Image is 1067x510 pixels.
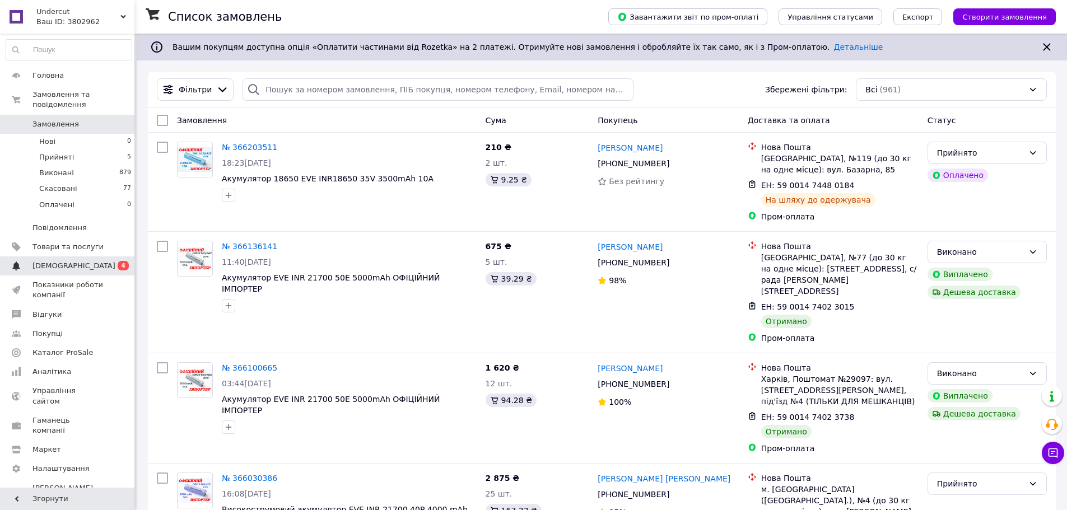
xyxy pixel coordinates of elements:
span: Акумулятор EVE INR 21700 50E 5000mAh ОФІЦІЙНИЙ ІМПОРТЕР [222,395,440,415]
div: Нова Пошта [761,142,919,153]
div: Виконано [937,367,1024,380]
span: 2 шт. [486,158,507,167]
a: Акумулятор 18650 EVE INR18650 35V 3500mAh 10A [222,174,434,183]
span: Налаштування [32,464,90,474]
a: Фото товару [177,241,213,277]
div: Отримано [761,425,812,438]
div: Пром-оплата [761,211,919,222]
img: Фото товару [178,247,212,270]
div: Виконано [937,246,1024,258]
span: 1 620 ₴ [486,363,520,372]
span: 675 ₴ [486,242,511,251]
span: Статус [928,116,956,125]
div: На шляху до одержувача [761,193,875,207]
div: [PHONE_NUMBER] [595,156,672,171]
img: Фото товару [178,147,212,172]
span: 879 [119,168,131,178]
span: Доставка та оплата [748,116,830,125]
a: № 366030386 [222,474,277,483]
span: Оплачені [39,200,74,210]
span: ЕН: 59 0014 7402 3738 [761,413,855,422]
span: Замовлення та повідомлення [32,90,134,110]
input: Пошук за номером замовлення, ПІБ покупця, номером телефону, Email, номером накладної [243,78,633,101]
span: Завантажити звіт по пром-оплаті [617,12,758,22]
a: [PERSON_NAME] [598,363,663,374]
span: 77 [123,184,131,194]
span: Фільтри [179,84,212,95]
span: Скасовані [39,184,77,194]
div: Нова Пошта [761,241,919,252]
a: Фото товару [177,472,213,508]
span: 16:08[DATE] [222,489,271,498]
div: Нова Пошта [761,472,919,484]
a: Детальніше [834,43,883,52]
span: Головна [32,71,64,81]
span: Показники роботи компанії [32,280,104,300]
div: [PHONE_NUMBER] [595,486,672,502]
span: Вашим покупцям доступна опція «Оплатити частинами від Rozetka» на 2 платежі. Отримуйте нові замов... [173,43,883,52]
span: Покупці [32,329,63,339]
div: Отримано [761,315,812,328]
button: Завантажити звіт по пром-оплаті [608,8,767,25]
a: № 366100665 [222,363,277,372]
span: Збережені фільтри: [765,84,847,95]
span: ЕН: 59 0014 7448 0184 [761,181,855,190]
div: Виплачено [928,268,993,281]
span: Маркет [32,445,61,455]
button: Створити замовлення [953,8,1056,25]
span: Cума [486,116,506,125]
img: Фото товару [178,478,212,503]
span: Замовлення [177,116,227,125]
span: 210 ₴ [486,143,511,152]
div: [GEOGRAPHIC_DATA], №119 (до 30 кг на одне місце): вул. Базарна, 85 [761,153,919,175]
span: 0 [127,137,131,147]
a: [PERSON_NAME] [PERSON_NAME] [598,473,730,484]
span: Гаманець компанії [32,415,104,436]
button: Управління статусами [779,8,882,25]
a: № 366203511 [222,143,277,152]
span: 25 шт. [486,489,512,498]
button: Експорт [893,8,943,25]
span: 03:44[DATE] [222,379,271,388]
div: Оплачено [928,169,988,182]
div: [GEOGRAPHIC_DATA], №77 (до 30 кг на одне місце): [STREET_ADDRESS], с/рада [PERSON_NAME][STREET_AD... [761,252,919,297]
span: 5 шт. [486,258,507,266]
span: [DEMOGRAPHIC_DATA] [32,261,115,271]
span: Каталог ProSale [32,348,93,358]
div: Пром-оплата [761,443,919,454]
span: Управління сайтом [32,386,104,406]
div: Дешева доставка [928,286,1021,299]
span: Створити замовлення [962,13,1047,21]
span: Відгуки [32,310,62,320]
a: [PERSON_NAME] [598,241,663,252]
a: Створити замовлення [942,12,1056,21]
a: № 366136141 [222,242,277,251]
div: [PHONE_NUMBER] [595,376,672,392]
div: 94.28 ₴ [486,394,537,407]
span: Замовлення [32,119,79,129]
div: Дешева доставка [928,407,1021,420]
span: 11:40[DATE] [222,258,271,266]
span: 4 [118,261,129,270]
span: 0 [127,200,131,210]
span: Товари та послуги [32,242,104,252]
div: Прийнято [937,478,1024,490]
span: Експорт [902,13,934,21]
span: Прийняті [39,152,74,162]
a: Акумулятор EVE INR 21700 50E 5000mAh ОФІЦІЙНИЙ ІМПОРТЕР [222,273,440,293]
h1: Список замовлень [168,10,282,24]
div: [PHONE_NUMBER] [595,255,672,270]
div: 9.25 ₴ [486,173,532,186]
span: (961) [880,85,901,94]
span: Повідомлення [32,223,87,233]
div: Харків, Поштомат №29097: вул. [STREET_ADDRESS][PERSON_NAME], під'їзд №4 (ТІЛЬКИ ДЛЯ МЕШКАНЦІВ) [761,373,919,407]
span: 98% [609,276,626,285]
span: Без рейтингу [609,177,664,186]
div: Пром-оплата [761,333,919,344]
span: Undercut [36,7,120,17]
a: Фото товару [177,142,213,177]
span: 100% [609,397,631,406]
span: ЕН: 59 0014 7402 3015 [761,302,855,311]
